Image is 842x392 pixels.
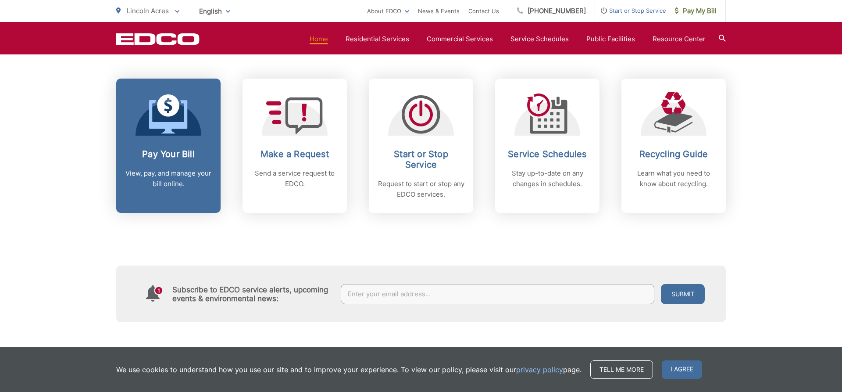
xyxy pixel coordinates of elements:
[125,168,212,189] p: View, pay, and manage your bill online.
[510,34,569,44] a: Service Schedules
[662,360,702,379] span: I agree
[630,149,717,159] h2: Recycling Guide
[468,6,499,16] a: Contact Us
[346,34,409,44] a: Residential Services
[116,79,221,213] a: Pay Your Bill View, pay, and manage your bill online.
[341,284,655,304] input: Enter your email address...
[378,149,464,170] h2: Start or Stop Service
[125,149,212,159] h2: Pay Your Bill
[116,364,582,375] p: We use cookies to understand how you use our site and to improve your experience. To view our pol...
[193,4,237,19] span: English
[418,6,460,16] a: News & Events
[504,168,591,189] p: Stay up-to-date on any changes in schedules.
[516,364,563,375] a: privacy policy
[378,179,464,200] p: Request to start or stop any EDCO services.
[653,34,706,44] a: Resource Center
[504,149,591,159] h2: Service Schedules
[251,168,338,189] p: Send a service request to EDCO.
[367,6,409,16] a: About EDCO
[116,33,200,45] a: EDCD logo. Return to the homepage.
[586,34,635,44] a: Public Facilities
[661,284,705,304] button: Submit
[590,360,653,379] a: Tell me more
[127,7,169,15] span: Lincoln Acres
[621,79,726,213] a: Recycling Guide Learn what you need to know about recycling.
[495,79,599,213] a: Service Schedules Stay up-to-date on any changes in schedules.
[243,79,347,213] a: Make a Request Send a service request to EDCO.
[251,149,338,159] h2: Make a Request
[427,34,493,44] a: Commercial Services
[630,168,717,189] p: Learn what you need to know about recycling.
[172,285,332,303] h4: Subscribe to EDCO service alerts, upcoming events & environmental news:
[675,6,717,16] span: Pay My Bill
[310,34,328,44] a: Home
